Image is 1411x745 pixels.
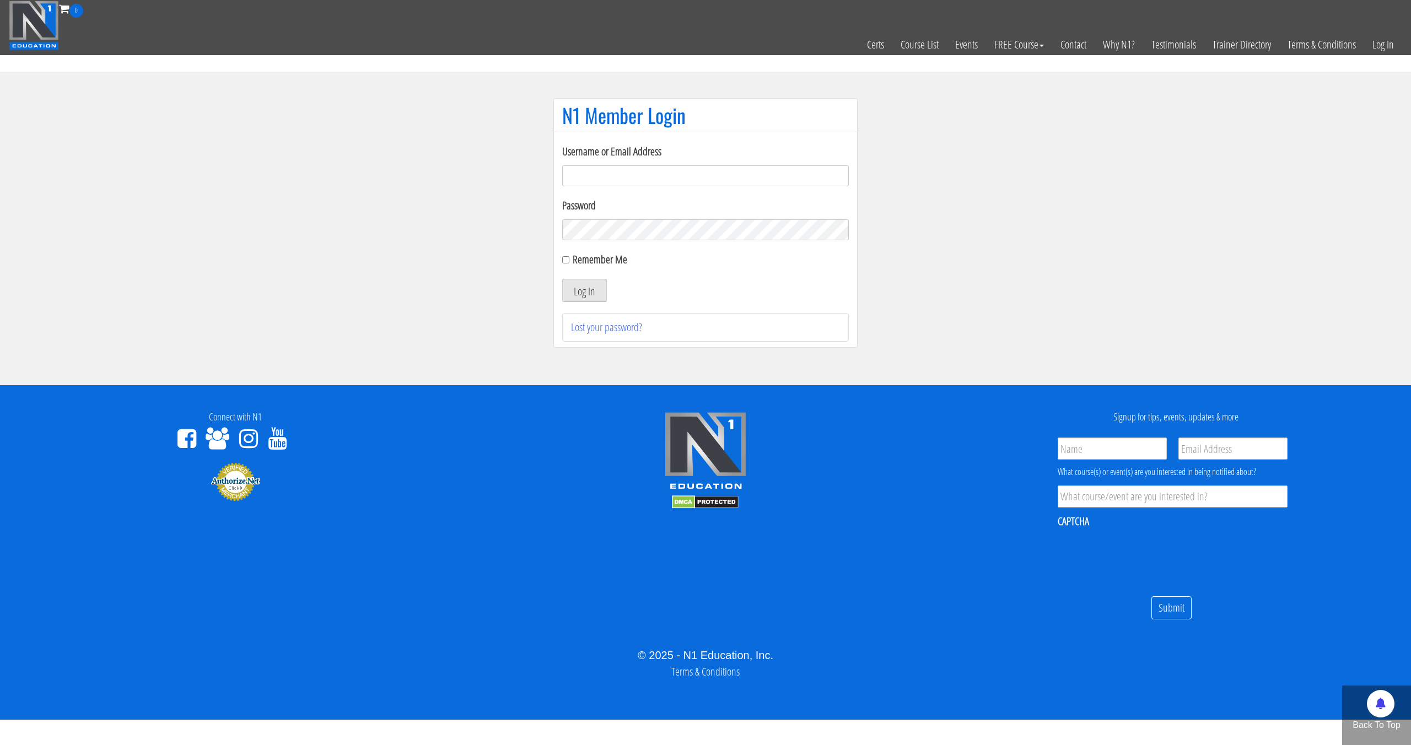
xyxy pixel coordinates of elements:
[1058,485,1288,508] input: What course/event are you interested in?
[1364,18,1402,72] a: Log In
[664,412,747,493] img: n1-edu-logo
[892,18,947,72] a: Course List
[1279,18,1364,72] a: Terms & Conditions
[1052,18,1095,72] a: Contact
[1143,18,1204,72] a: Testimonials
[672,495,739,509] img: DMCA.com Protection Status
[949,412,1403,423] h4: Signup for tips, events, updates & more
[59,1,83,16] a: 0
[69,4,83,18] span: 0
[1178,438,1288,460] input: Email Address
[986,18,1052,72] a: FREE Course
[211,462,260,501] img: Authorize.Net Merchant - Click to Verify
[1058,465,1288,478] div: What course(s) or event(s) are you interested in being notified about?
[8,412,462,423] h4: Connect with N1
[562,279,607,302] button: Log In
[571,320,642,334] a: Lost your password?
[1151,596,1192,620] input: Submit
[1058,514,1089,528] label: CAPTCHA
[8,647,1403,663] div: © 2025 - N1 Education, Inc.
[859,18,892,72] a: Certs
[671,664,740,679] a: Terms & Conditions
[1095,18,1143,72] a: Why N1?
[573,252,627,267] label: Remember Me
[9,1,59,50] img: n1-education
[562,104,849,126] h1: N1 Member Login
[562,143,849,160] label: Username or Email Address
[1058,536,1225,579] iframe: reCAPTCHA
[1204,18,1279,72] a: Trainer Directory
[562,197,849,214] label: Password
[1058,438,1167,460] input: Name
[947,18,986,72] a: Events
